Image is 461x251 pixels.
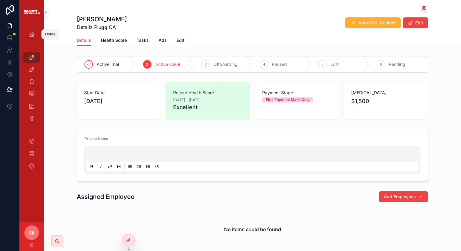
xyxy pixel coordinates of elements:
span: Recent Health Score [173,90,243,96]
h1: Assigned Employee [77,192,134,201]
button: Add Employees [379,191,428,202]
a: Health Score [101,35,127,47]
span: RK [29,229,35,236]
span: [DATE] [84,97,154,106]
a: Details [77,35,91,46]
span: $1,500 [351,97,421,106]
h2: No items could be found [224,226,281,233]
span: Health Score [101,37,127,43]
span: Active Trial [97,61,119,67]
span: Lost [331,61,339,67]
span: Excellent [173,103,243,112]
span: Ads [159,37,167,43]
span: [DATE] – [DATE] [173,98,201,102]
img: App logo [23,9,40,16]
span: 2 [146,62,148,67]
span: 4 [263,62,265,67]
h1: [PERSON_NAME] [77,15,127,23]
span: View GHL Contact [359,20,396,26]
span: 6 [380,62,382,67]
span: Paused [272,61,287,67]
span: 3 [205,62,207,67]
span: Offboarding [213,61,238,67]
span: 5 [321,62,323,67]
a: Edit [177,35,184,47]
span: Pending [389,61,405,67]
span: Edit [177,37,184,43]
span: Tasks [137,37,149,43]
div: First Payment Made Only [266,97,309,102]
button: Edit [403,17,428,28]
span: Add Employees [384,194,416,200]
span: Active Client [155,61,180,67]
a: Ads [159,35,167,47]
span: Payment Stage [262,90,332,96]
span: [MEDICAL_DATA] [351,90,421,96]
span: Project Notes [84,136,108,141]
span: Start Date [84,90,154,96]
div: Home [45,32,55,37]
span: Detailz Plugg CA [77,23,127,31]
a: Tasks [137,35,149,47]
button: View GHL Contact [345,17,401,28]
span: Details [77,37,91,43]
div: scrollable content [20,24,44,179]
